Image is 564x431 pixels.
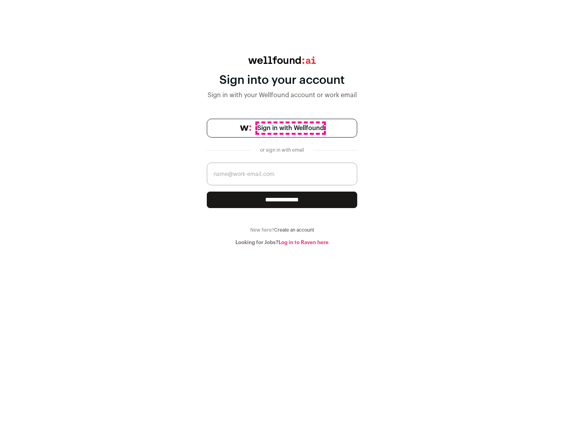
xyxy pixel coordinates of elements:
[248,56,316,64] img: wellfound:ai
[257,147,307,153] div: or sign in with email
[278,240,329,245] a: Log in to Raven here
[207,91,357,100] div: Sign in with your Wellfound account or work email
[240,125,251,131] img: wellfound-symbol-flush-black-fb3c872781a75f747ccb3a119075da62bfe97bd399995f84a933054e44a575c4.png
[207,227,357,233] div: New here?
[207,239,357,246] div: Looking for Jobs?
[257,123,324,133] span: Sign in with Wellfound
[207,73,357,87] div: Sign into your account
[274,228,314,232] a: Create an account
[207,119,357,138] a: Sign in with Wellfound
[207,163,357,185] input: name@work-email.com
